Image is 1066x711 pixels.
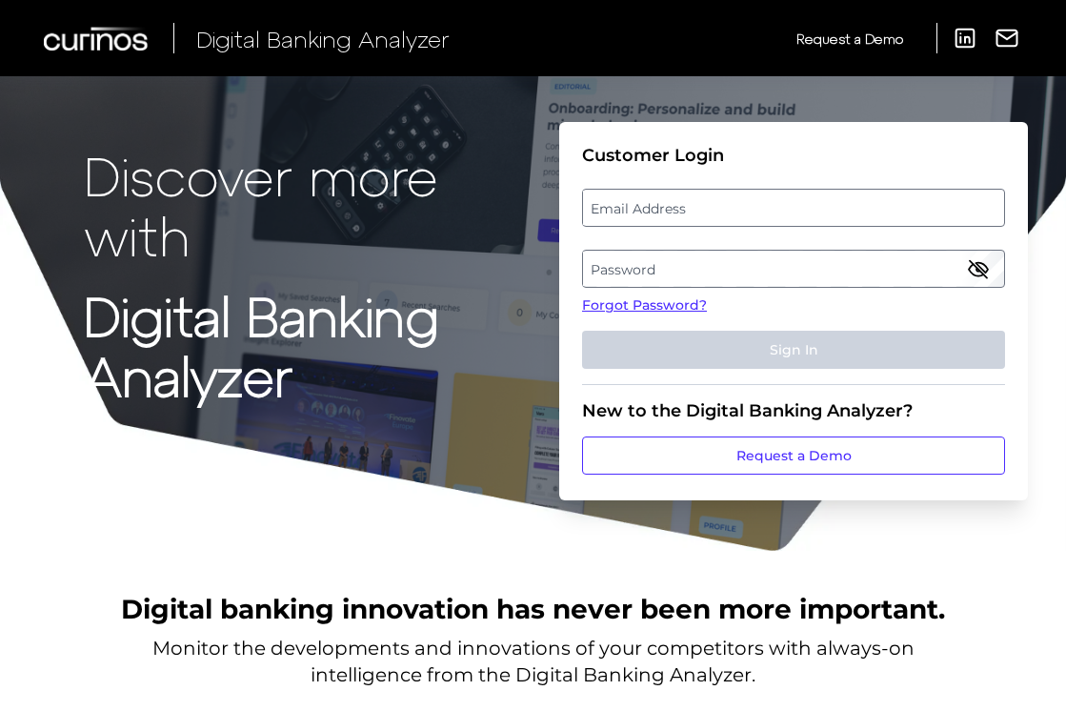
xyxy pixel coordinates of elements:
p: Monitor the developments and innovations of your competitors with always-on intelligence from the... [152,635,915,688]
span: Digital Banking Analyzer [196,25,450,52]
span: Request a Demo [796,30,903,47]
h2: Digital banking innovation has never been more important. [121,591,945,627]
button: Sign In [582,331,1005,369]
a: Request a Demo [582,437,1005,475]
label: Email Address [583,191,1003,225]
img: Curinos [44,27,151,51]
a: Forgot Password? [582,295,1005,315]
div: Customer Login [582,145,1005,166]
p: Discover more with [84,145,552,266]
strong: Digital Banking Analyzer [84,283,439,407]
label: Password [583,252,1003,286]
a: Request a Demo [796,23,903,54]
div: New to the Digital Banking Analyzer? [582,400,1005,421]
